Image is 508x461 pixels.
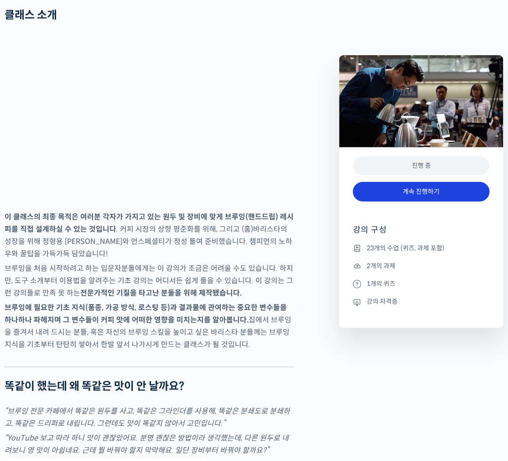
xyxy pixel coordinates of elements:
strong: 클래스 소개 [5,8,57,22]
li: 1개의 퀴즈 [353,278,490,289]
p: 브루잉을 처음 시작하려고 하는 입문자분들에게는 이 강의가 조금은 어려울 수도 있습니다. 하지만, 도구 소개부터 이용법을 알려주는 기초 강의는 어디서든 쉽게 들을 수 있습니다.... [5,262,294,299]
a: 설정 [118,289,175,312]
li: 23개의 수업 (퀴즈, 과제 포함) [353,243,490,254]
em: “YouTube 보고 따라 하니 맛이 괜찮았어요. 분명 괜찮은 방법이라 생각했는데, 다른 원두로 내려보니 영 맛이 아쉽네요. 근데 뭘 바꿔야 할지 막막해요. 일단 장비부터 바... [5,433,289,455]
h4: 강의 구성 [353,224,490,243]
em: “브루잉 전문 카페에서 똑같은 원두를 사고, 똑같은 그라인더를 사용해, 똑같은 분쇄도로 분쇄하고, 똑같은 드리퍼로 내립니다. 그런데도 맛이 똑같지 않아서 고민입니다.” [5,406,290,428]
strong: 똑같이 했는데 왜 똑같은 맛이 안 날까요? [5,379,184,393]
span: 설정 [141,303,152,310]
p: . 커피 시장의 상향 평준화를 위해, 그리고 (홈)바리스타의 성장을 위해 정형용 [PERSON_NAME]와 언스페셜티가 정성 들여 준비했습니다. 챔피언의 노하우와 꿀팁을 가득... [5,211,294,260]
li: 2개의 과제 [353,260,490,271]
a: 대화 [60,289,118,312]
div: 진행 중 [353,156,490,175]
strong: 이 클래스의 최종 목적은 여러분 각자가 가지고 있는 원두 및 장비에 맞게 브루잉(핸드드립) 레시피를 직접 설계하실 수 있는 것입니다 [5,212,294,234]
span: 대화 [83,303,94,311]
strong: 브루잉에 필요한 기초 지식(품종, 가공 방식, 로스팅 등)과 결과물에 관여하는 중요한 변수들을 하나하나 파헤치며 그 변수들이 커피 맛에 어떠한 영향을 미치는지를 알아봅니다. [5,303,287,325]
strong: 전문가적인 기질을 타고난 분들을 위해 제작됐습니다. [80,288,242,298]
a: 홈 [3,289,60,312]
p: 집에서 브루잉을 즐겨서 내려 드시는 분들, 혹은 자신의 브루잉 스킬을 높이고 싶은 바리스타 분들께는 브루잉 지식을 기초부터 탄탄히 쌓아서 한발 앞서 나가시게 만드는 클래스가 ... [5,301,294,351]
span: 홈 [29,303,34,310]
a: 계속 진행하기 [353,182,490,202]
li: 강의 자격증 [353,296,490,307]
